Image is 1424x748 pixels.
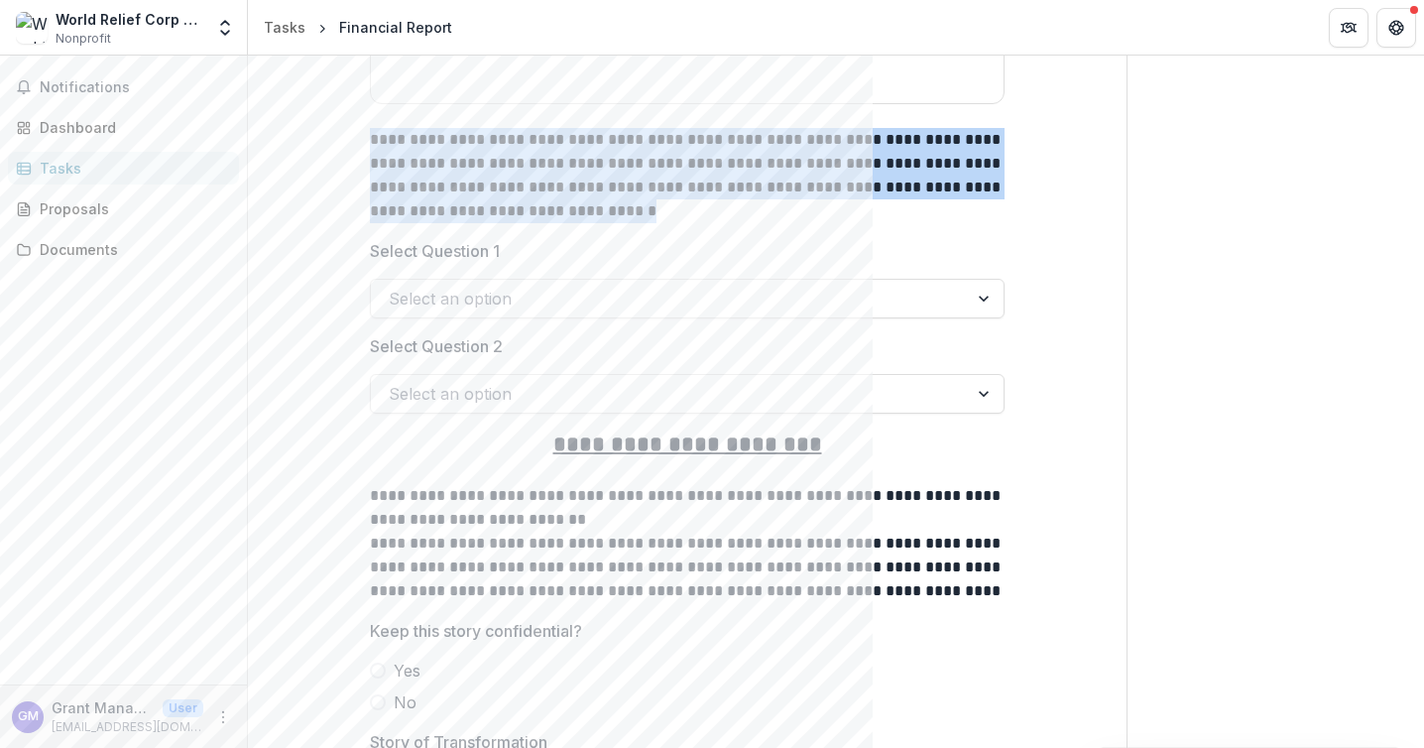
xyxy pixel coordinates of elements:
[8,152,239,185] a: Tasks
[40,79,231,96] span: Notifications
[8,71,239,103] button: Notifications
[394,690,416,714] span: No
[56,9,203,30] div: World Relief Corp of National Association of [DEMOGRAPHIC_DATA]
[339,17,452,38] div: Financial Report
[370,619,582,643] p: Keep this story confidential?
[18,710,39,723] div: Grant Manager
[211,8,239,48] button: Open entity switcher
[40,117,223,138] div: Dashboard
[394,659,420,683] span: Yes
[8,192,239,225] a: Proposals
[163,699,203,717] p: User
[8,111,239,144] a: Dashboard
[56,30,111,48] span: Nonprofit
[16,12,48,44] img: World Relief Corp of National Association of Evangelicals
[40,198,223,219] div: Proposals
[40,158,223,179] div: Tasks
[256,13,313,42] a: Tasks
[1376,8,1416,48] button: Get Help
[40,239,223,260] div: Documents
[1329,8,1368,48] button: Partners
[256,13,460,42] nav: breadcrumb
[370,334,503,358] p: Select Question 2
[8,233,239,266] a: Documents
[52,718,203,736] p: [EMAIL_ADDRESS][DOMAIN_NAME]
[264,17,305,38] div: Tasks
[370,239,500,263] p: Select Question 1
[52,697,155,718] p: Grant Manager
[211,705,235,729] button: More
